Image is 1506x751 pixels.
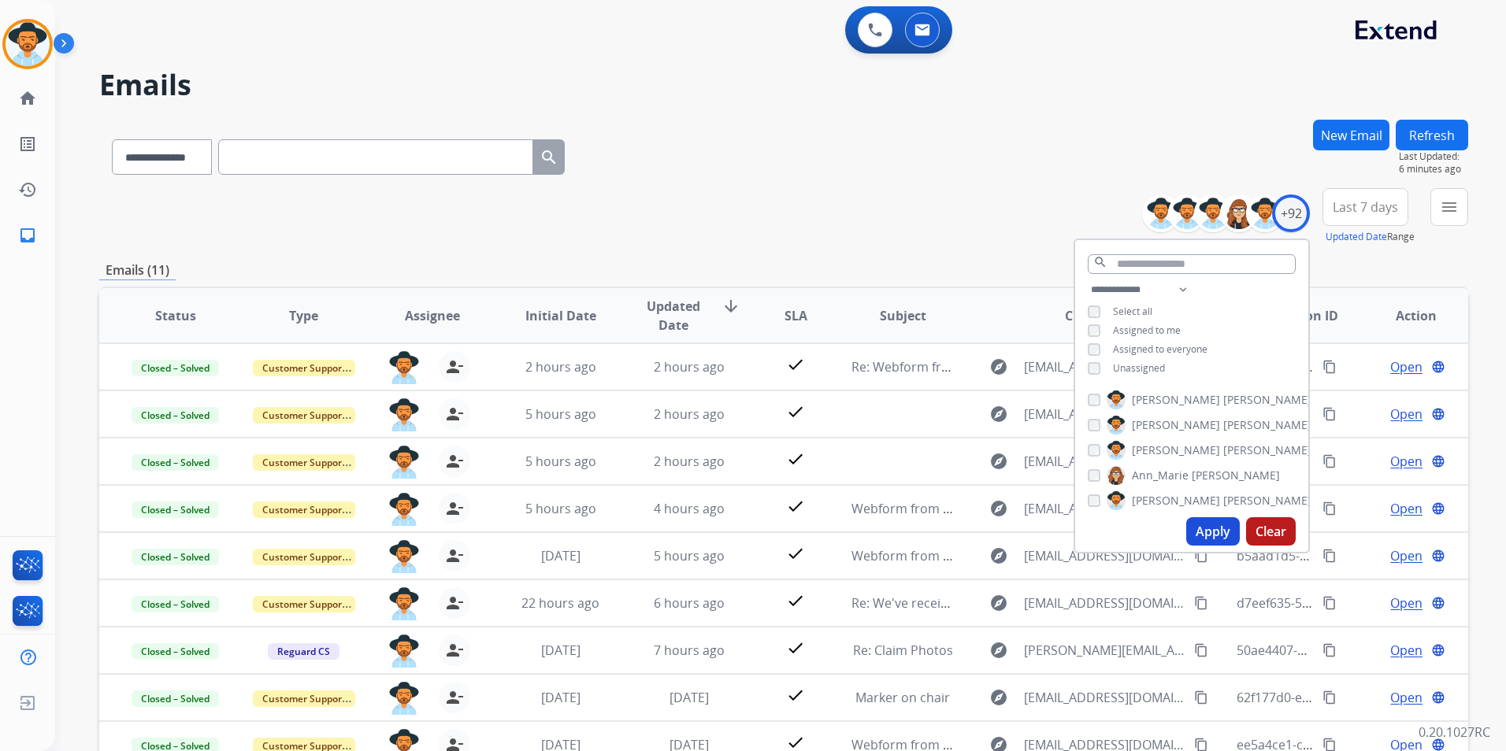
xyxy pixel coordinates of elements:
mat-icon: search [540,148,558,167]
span: Select all [1113,305,1152,318]
span: Closed – Solved [132,501,219,518]
img: agent-avatar [388,587,420,620]
span: [DATE] [541,689,581,706]
span: Closed – Solved [132,596,219,612]
span: 6 minutes ago [1399,163,1468,176]
span: [PERSON_NAME] [1132,442,1220,458]
mat-icon: person_remove [445,688,464,707]
span: 7 hours ago [654,642,725,659]
mat-icon: person_remove [445,357,464,376]
mat-icon: content_copy [1322,643,1337,657]
span: [PERSON_NAME] [1132,493,1220,509]
span: [PERSON_NAME] [1192,468,1280,483]
img: agent-avatar [388,351,420,384]
span: [PERSON_NAME] [1223,392,1311,408]
mat-icon: explore [989,641,1008,660]
span: Closed – Solved [132,407,219,424]
div: +92 [1272,194,1310,232]
span: Open [1390,641,1423,660]
mat-icon: content_copy [1322,690,1337,705]
mat-icon: person_remove [445,405,464,424]
span: Webform from [EMAIL_ADDRESS][DOMAIN_NAME] on [DATE] [851,500,1208,517]
span: Customer Support [253,407,355,424]
mat-icon: explore [989,546,1008,565]
button: New Email [1313,120,1389,150]
span: Assignee [405,306,460,325]
mat-icon: arrow_downward [721,297,740,316]
span: Open [1390,405,1423,424]
mat-icon: check [786,355,805,374]
img: agent-avatar [388,634,420,668]
mat-icon: content_copy [1322,454,1337,468]
span: 6 hours ago [654,594,725,612]
span: Updated Date [638,297,709,335]
span: Closed – Solved [132,549,219,565]
span: Customer Support [253,360,355,376]
span: Webform from [EMAIL_ADDRESS][DOMAIN_NAME] on [DATE] [851,547,1208,564]
span: 4 hours ago [654,500,725,517]
span: [EMAIL_ADDRESS][DOMAIN_NAME] [1024,594,1185,612]
span: 50ae4407-241f-4902-a35f-5de2911466b1 [1237,642,1474,659]
mat-icon: explore [989,357,1008,376]
span: [DATE] [670,689,709,706]
span: Last 7 days [1333,204,1398,210]
span: Open [1390,688,1423,707]
span: 5 hours ago [525,453,596,470]
mat-icon: list_alt [18,135,37,154]
span: Subject [880,306,926,325]
span: Initial Date [525,306,596,325]
span: [PERSON_NAME] [1132,392,1220,408]
mat-icon: home [18,89,37,108]
mat-icon: content_copy [1194,643,1208,657]
span: Customer Support [253,549,355,565]
button: Apply [1186,517,1240,546]
span: Marker on chair [855,689,950,706]
span: Customer Support [253,690,355,707]
mat-icon: menu [1440,198,1459,216]
span: Last Updated: [1399,150,1468,163]
mat-icon: content_copy [1194,596,1208,610]
mat-icon: search [1093,255,1107,269]
mat-icon: check [786,544,805,563]
span: Ann_Marie [1132,468,1189,483]
span: [PERSON_NAME] [1132,417,1220,433]
span: [EMAIL_ADDRESS][DOMAIN_NAME] [1024,546,1185,565]
mat-icon: check [786,402,805,421]
span: Open [1390,546,1423,565]
span: [EMAIL_ADDRESS][DOMAIN_NAME] [1024,357,1185,376]
span: 5 hours ago [525,500,596,517]
mat-icon: explore [989,594,1008,612]
span: Closed – Solved [132,643,219,660]
span: Assigned to everyone [1113,342,1207,356]
mat-icon: explore [989,499,1008,518]
mat-icon: history [18,180,37,199]
mat-icon: language [1431,690,1445,705]
mat-icon: explore [989,452,1008,471]
span: 2 hours ago [654,405,725,423]
mat-icon: check [786,638,805,657]
img: agent-avatar [388,446,420,479]
mat-icon: check [786,591,805,610]
mat-icon: language [1431,360,1445,374]
mat-icon: person_remove [445,641,464,660]
span: 62f177d0-ebbe-4036-a460-5ef5aff67596 [1237,689,1470,706]
span: Customer [1065,306,1126,325]
p: 0.20.1027RC [1419,723,1490,742]
mat-icon: language [1431,454,1445,468]
span: [EMAIL_ADDRESS][DOMAIN_NAME] [1024,688,1185,707]
h2: Emails [99,69,1468,101]
mat-icon: person_remove [445,499,464,518]
mat-icon: content_copy [1322,407,1337,421]
img: agent-avatar [388,540,420,573]
span: Open [1390,452,1423,471]
span: Unassigned [1113,361,1165,375]
span: Reguard CS [268,643,339,660]
mat-icon: check [786,497,805,516]
mat-icon: person_remove [445,594,464,612]
button: Last 7 days [1322,188,1408,226]
mat-icon: language [1431,643,1445,657]
span: 5 hours ago [525,405,596,423]
mat-icon: person_remove [445,452,464,471]
button: Refresh [1396,120,1468,150]
span: Re: Claim Photos [853,642,953,659]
